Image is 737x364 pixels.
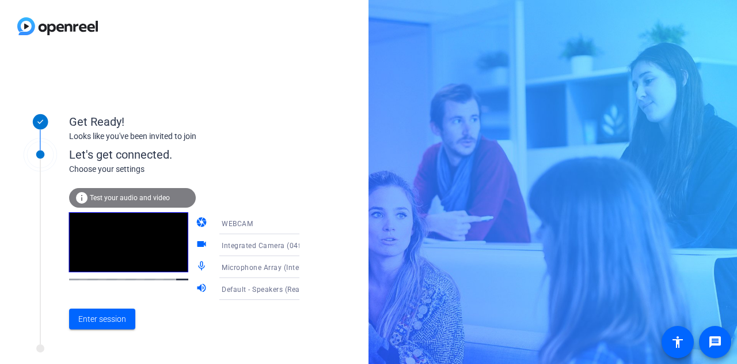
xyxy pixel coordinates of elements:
[78,313,126,325] span: Enter session
[222,284,346,294] span: Default - Speakers (Realtek(R) Audio)
[69,146,323,163] div: Let's get connected.
[90,194,170,202] span: Test your audio and video
[222,241,326,250] span: Integrated Camera (04f2:b6ea)
[69,309,135,329] button: Enter session
[708,335,722,349] mat-icon: message
[222,220,253,228] span: WEBCAM
[196,282,210,296] mat-icon: volume_up
[196,216,210,230] mat-icon: camera
[69,113,299,130] div: Get Ready!
[69,163,323,175] div: Choose your settings
[75,191,89,205] mat-icon: info
[196,260,210,274] mat-icon: mic_none
[69,130,299,142] div: Looks like you've been invited to join
[671,335,685,349] mat-icon: accessibility
[222,262,477,272] span: Microphone Array (Intel® Smart Sound Technology for Digital Microphones)
[196,238,210,252] mat-icon: videocam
